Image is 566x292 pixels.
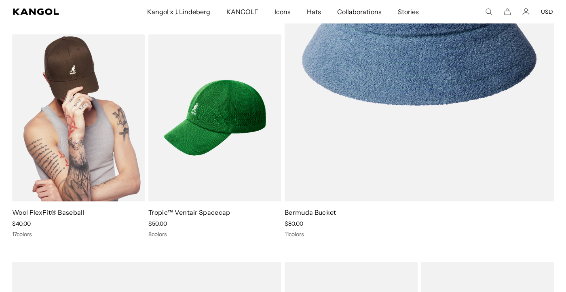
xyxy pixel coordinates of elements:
[148,220,167,227] span: $50.00
[12,231,145,238] div: 17 colors
[13,8,97,15] a: Kangol
[148,34,281,201] img: Tropic™ Ventair Spacecap
[148,208,230,216] a: Tropic™ Ventair Spacecap
[12,220,31,227] span: $40.00
[148,231,281,238] div: 8 colors
[12,208,84,216] a: Wool FlexFit® Baseball
[541,8,553,15] button: USD
[504,8,511,15] button: Cart
[285,220,303,227] span: $80.00
[522,8,530,15] a: Account
[485,8,492,15] summary: Search here
[285,208,336,216] a: Bermuda Bucket
[285,231,554,238] div: 11 colors
[12,34,145,201] img: Wool FlexFit® Baseball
